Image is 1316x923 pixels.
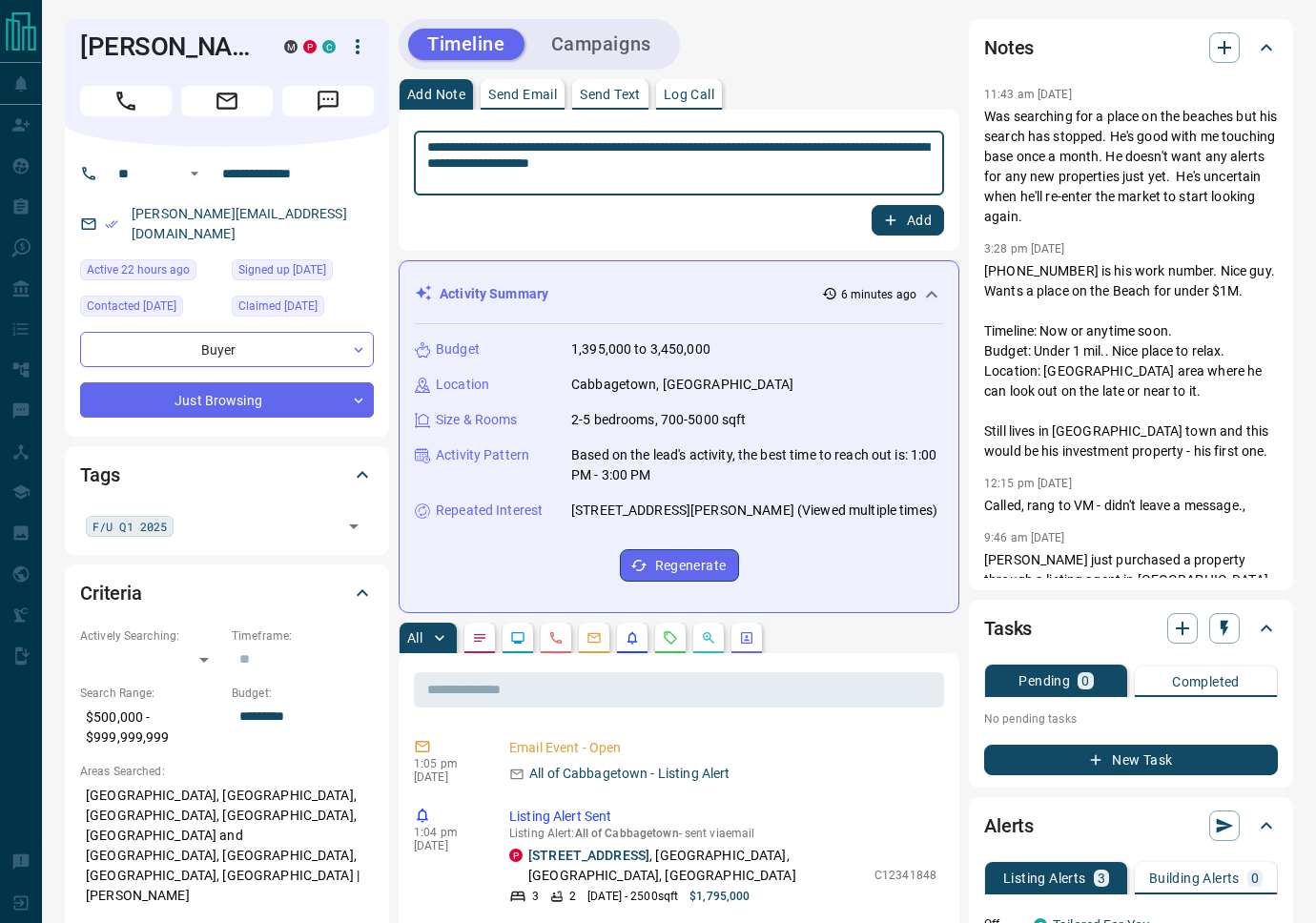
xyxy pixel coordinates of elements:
[440,284,548,304] p: Activity Summary
[984,88,1072,101] p: 11:43 am [DATE]
[80,460,119,490] h2: Tags
[528,846,865,886] p: , [GEOGRAPHIC_DATA], [GEOGRAPHIC_DATA], [GEOGRAPHIC_DATA]
[238,260,326,279] span: Signed up [DATE]
[414,770,481,784] p: [DATE]
[509,738,936,758] p: Email Event - Open
[586,630,602,646] svg: Emails
[232,259,374,286] div: Fri Nov 16 2018
[415,277,943,312] div: Activity Summary6 minutes ago
[232,627,374,645] p: Timeframe:
[580,88,641,101] p: Send Text
[408,29,524,60] button: Timeline
[80,31,256,62] h1: [PERSON_NAME]
[87,297,176,316] span: Contacted [DATE]
[80,780,374,912] p: [GEOGRAPHIC_DATA], [GEOGRAPHIC_DATA], [GEOGRAPHIC_DATA], [GEOGRAPHIC_DATA], [GEOGRAPHIC_DATA] and...
[984,477,1072,490] p: 12:15 pm [DATE]
[984,242,1065,256] p: 3:28 pm [DATE]
[407,631,422,645] p: All
[80,763,374,780] p: Areas Searched:
[663,630,678,646] svg: Requests
[571,410,747,430] p: 2-5 bedrooms, 700-5000 sqft
[414,839,481,852] p: [DATE]
[282,86,374,116] span: Message
[548,630,564,646] svg: Calls
[984,496,1278,516] p: Called, rang to VM - didn't leave a message.,
[1098,872,1105,885] p: 3
[571,339,710,359] p: 1,395,000 to 3,450,000
[620,549,739,582] button: Regenerate
[340,513,367,540] button: Open
[238,297,318,316] span: Claimed [DATE]
[984,32,1034,63] h2: Notes
[80,259,222,286] div: Tue Aug 12 2025
[303,40,317,53] div: property.ca
[407,88,465,101] p: Add Note
[984,705,1278,733] p: No pending tasks
[80,86,172,116] span: Call
[509,827,936,840] p: Listing Alert : - sent via email
[80,452,374,498] div: Tags
[436,445,529,465] p: Activity Pattern
[984,107,1278,227] p: Was searching for a place on the beaches but his search has stopped. He's good with me touching b...
[625,630,640,646] svg: Listing Alerts
[984,531,1065,544] p: 9:46 am [DATE]
[509,807,936,827] p: Listing Alert Sent
[414,757,481,770] p: 1:05 pm
[1172,675,1240,688] p: Completed
[232,296,374,322] div: Thu Jun 11 2020
[984,550,1278,650] p: [PERSON_NAME] just purchased a property through a listing agent in [GEOGRAPHIC_DATA]. He'll want ...
[232,685,374,702] p: Budget:
[984,745,1278,775] button: New Task
[87,260,190,279] span: Active 22 hours ago
[80,332,374,367] div: Buyer
[984,613,1032,644] h2: Tasks
[1018,674,1070,687] p: Pending
[80,296,222,322] div: Wed Nov 23 2022
[488,88,557,101] p: Send Email
[436,501,543,521] p: Repeated Interest
[569,888,576,905] p: 2
[436,375,489,395] p: Location
[510,630,525,646] svg: Lead Browsing Activity
[984,261,1278,461] p: [PHONE_NUMBER] is his work number. Nice guy. Wants a place on the Beach for under $1M. Timeline: ...
[322,40,336,53] div: condos.ca
[984,25,1278,71] div: Notes
[872,205,944,236] button: Add
[571,445,943,485] p: Based on the lead's activity, the best time to reach out is: 1:00 PM - 3:00 PM
[472,630,487,646] svg: Notes
[80,702,222,753] p: $500,000 - $999,999,999
[984,803,1278,849] div: Alerts
[436,410,518,430] p: Size & Rooms
[1251,872,1259,885] p: 0
[183,162,206,185] button: Open
[1081,674,1089,687] p: 0
[132,206,347,241] a: [PERSON_NAME][EMAIL_ADDRESS][DOMAIN_NAME]
[105,217,118,231] svg: Email Verified
[181,86,273,116] span: Email
[689,888,750,905] p: $1,795,000
[532,888,539,905] p: 3
[80,685,222,702] p: Search Range:
[1003,872,1086,885] p: Listing Alerts
[984,605,1278,651] div: Tasks
[575,827,679,840] span: All of Cabbagetown
[874,867,936,884] p: C12341848
[587,888,678,905] p: [DATE] - 2500 sqft
[80,578,142,608] h2: Criteria
[80,382,374,418] div: Just Browsing
[529,764,730,784] p: All of Cabbagetown - Listing Alert
[1149,872,1240,885] p: Building Alerts
[509,849,523,862] div: property.ca
[664,88,714,101] p: Log Call
[93,517,167,536] span: F/U Q1 2025
[571,501,937,521] p: [STREET_ADDRESS][PERSON_NAME] (Viewed multiple times)
[528,848,649,863] a: [STREET_ADDRESS]
[532,29,670,60] button: Campaigns
[80,627,222,645] p: Actively Searching:
[414,826,481,839] p: 1:04 pm
[80,570,374,616] div: Criteria
[436,339,480,359] p: Budget
[739,630,754,646] svg: Agent Actions
[284,40,298,53] div: mrloft.ca
[984,810,1034,841] h2: Alerts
